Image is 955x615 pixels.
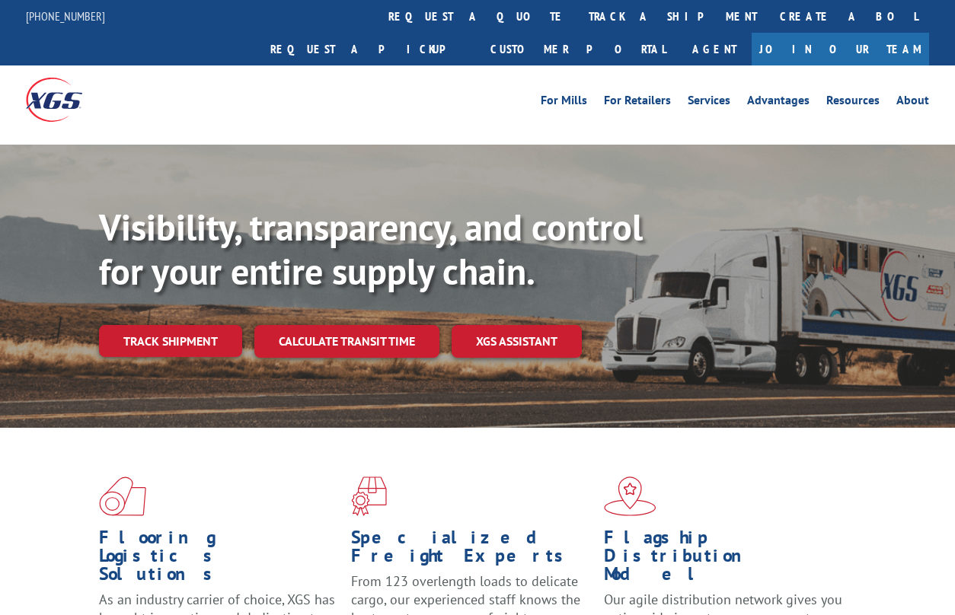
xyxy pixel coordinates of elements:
[604,476,656,516] img: xgs-icon-flagship-distribution-model-red
[541,94,587,111] a: For Mills
[479,33,677,65] a: Customer Portal
[351,528,592,572] h1: Specialized Freight Experts
[752,33,929,65] a: Join Our Team
[604,94,671,111] a: For Retailers
[26,8,105,24] a: [PHONE_NUMBER]
[896,94,929,111] a: About
[259,33,479,65] a: Request a pickup
[747,94,810,111] a: Advantages
[99,528,340,591] h1: Flooring Logistics Solutions
[604,528,845,591] h1: Flagship Distribution Model
[99,203,643,295] b: Visibility, transparency, and control for your entire supply chain.
[99,325,242,357] a: Track shipment
[826,94,880,111] a: Resources
[351,476,387,516] img: xgs-icon-focused-on-flooring-red
[99,476,146,516] img: xgs-icon-total-supply-chain-intelligence-red
[688,94,730,111] a: Services
[452,325,582,358] a: XGS ASSISTANT
[677,33,752,65] a: Agent
[254,325,439,358] a: Calculate transit time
